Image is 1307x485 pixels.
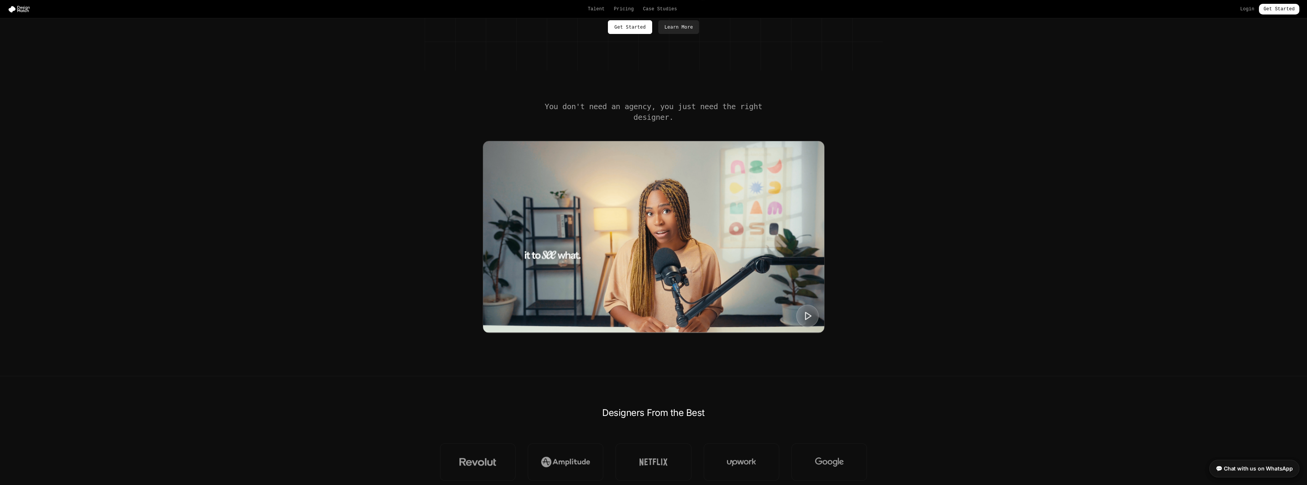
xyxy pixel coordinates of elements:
[541,456,590,468] img: Amplitude
[459,456,496,468] img: Revolut
[658,20,699,34] a: Learn More
[8,5,34,13] img: Design Match
[588,6,605,12] a: Talent
[440,407,867,419] h2: Designers From the Best
[1240,6,1254,12] a: Login
[1259,4,1299,15] a: Get Started
[608,20,652,34] a: Get Started
[815,456,844,468] img: Google
[1209,460,1299,477] a: 💬 Chat with us on WhatsApp
[483,141,824,333] img: Digital Product Design Match
[640,456,668,468] img: Netflix
[544,101,764,122] h2: You don't need an agency, you just need the right designer.
[614,6,634,12] a: Pricing
[643,6,677,12] a: Case Studies
[727,456,756,468] img: Upwork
